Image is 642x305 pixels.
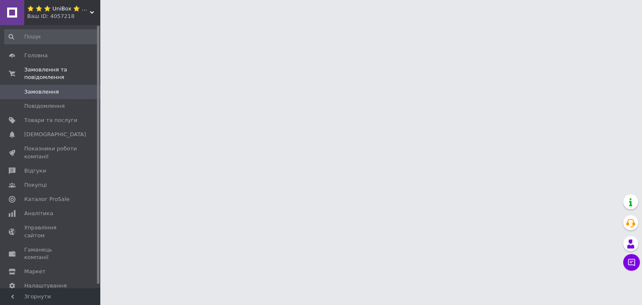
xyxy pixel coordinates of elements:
span: [DEMOGRAPHIC_DATA] [24,131,86,138]
span: Замовлення [24,88,59,96]
span: Каталог ProSale [24,196,69,203]
span: Замовлення та повідомлення [24,66,100,81]
span: Відгуки [24,167,46,175]
span: Маркет [24,268,46,275]
span: Головна [24,52,48,59]
span: Товари та послуги [24,117,77,124]
span: Управління сайтом [24,224,77,239]
input: Пошук [4,29,99,44]
span: Гаманець компанії [24,246,77,261]
span: ⭐ ⭐ ⭐ UniBox ⭐ ⭐ ⭐ [27,5,90,13]
button: Чат з покупцем [623,254,640,271]
span: Аналітика [24,210,53,217]
span: Покупці [24,181,47,189]
span: Показники роботи компанії [24,145,77,160]
span: Налаштування [24,282,67,290]
span: Повідомлення [24,102,65,110]
div: Ваш ID: 4057218 [27,13,100,20]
